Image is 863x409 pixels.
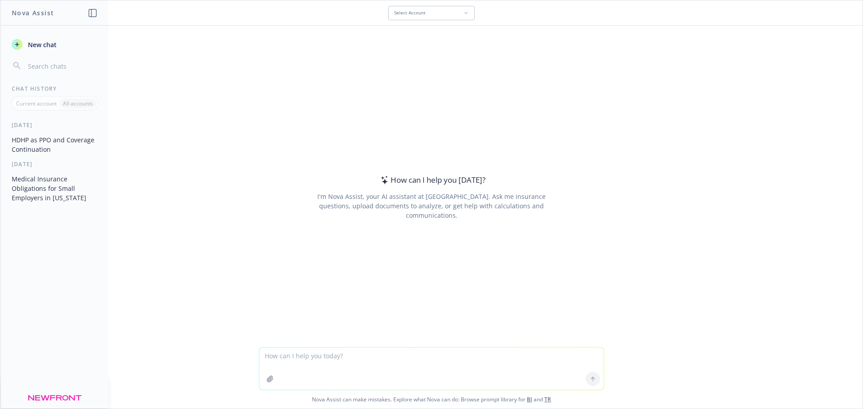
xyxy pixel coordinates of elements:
[26,40,57,49] span: New chat
[388,6,475,20] button: Select Account
[8,172,101,205] button: Medical Insurance Obligations for Small Employers in [US_STATE]
[305,192,558,220] div: I'm Nova Assist, your AI assistant at [GEOGRAPHIC_DATA]. Ask me insurance questions, upload docum...
[544,396,551,403] a: TR
[1,121,108,129] div: [DATE]
[378,174,485,186] div: How can I help you [DATE]?
[394,10,426,16] span: Select Account
[8,132,101,157] button: HDHP as PPO and Coverage Continuation
[1,85,108,92] div: Chat History
[527,396,532,403] a: BI
[1,160,108,168] div: [DATE]
[8,36,101,53] button: New chat
[12,8,54,18] h1: Nova Assist
[63,100,93,107] p: All accounts
[16,100,57,107] p: Current account
[4,390,859,409] span: Nova Assist can make mistakes. Explore what Nova can do: Browse prompt library for and
[26,60,98,72] input: Search chats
